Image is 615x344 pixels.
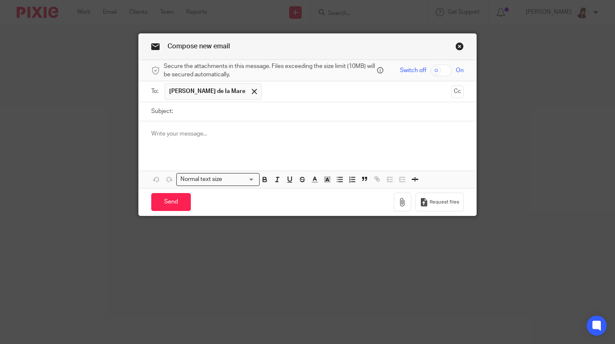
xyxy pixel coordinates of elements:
input: Search for option [225,175,255,184]
button: Request files [415,193,464,211]
span: [PERSON_NAME] de la Mare [169,87,245,95]
label: To: [151,87,160,95]
span: Request files [430,199,459,206]
span: Normal text size [178,175,224,184]
span: Compose new email [167,43,230,50]
label: Subject: [151,107,173,116]
span: Secure the attachments in this message. Files exceeding the size limit (10MB) will be secured aut... [164,62,375,79]
button: Cc [451,85,464,98]
span: On [456,66,464,75]
input: Send [151,193,191,211]
span: Switch off [400,66,426,75]
a: Close this dialog window [455,42,464,53]
div: Search for option [176,173,260,186]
